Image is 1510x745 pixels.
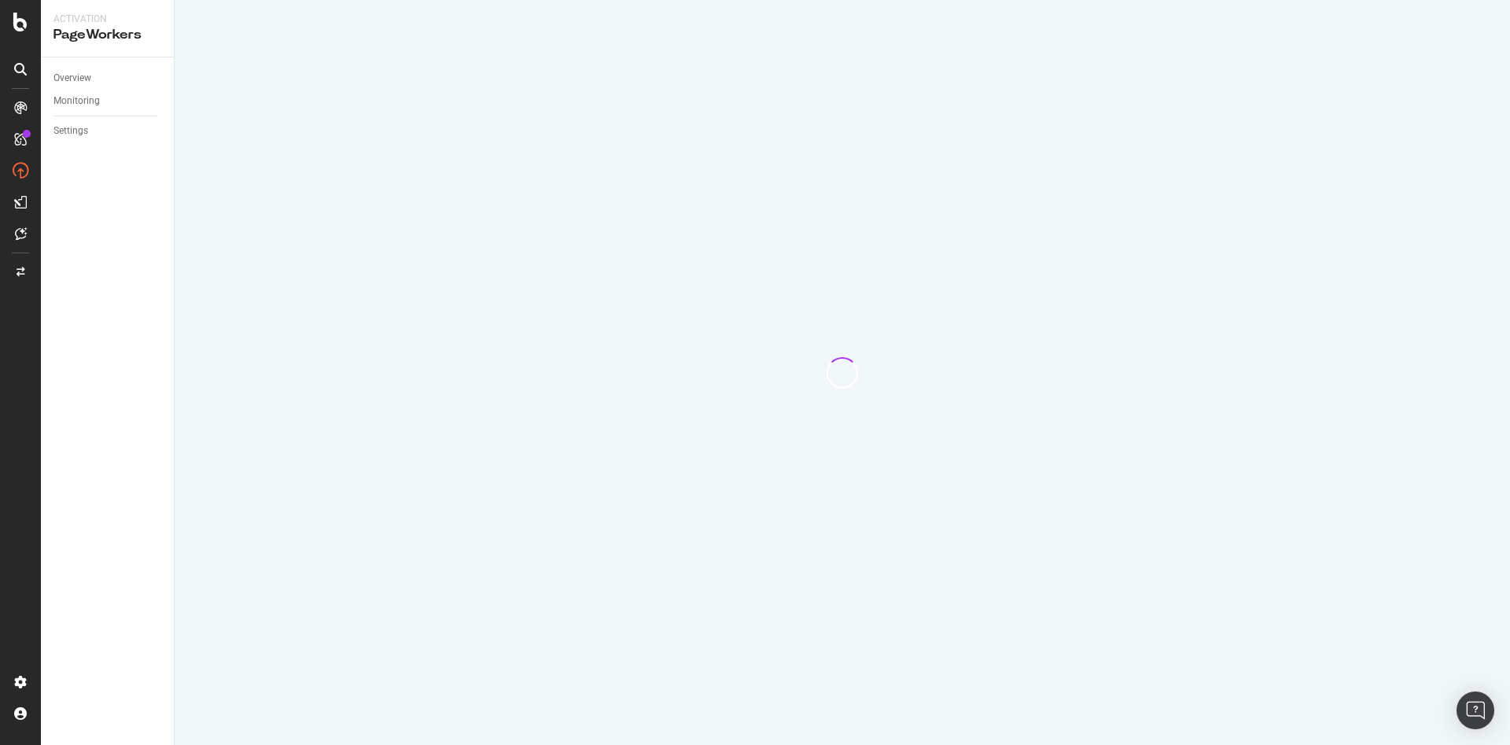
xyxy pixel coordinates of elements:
img: tab_domain_overview_orange.svg [65,91,78,104]
div: Domaine [83,93,121,103]
div: Activation [53,13,161,26]
a: Settings [53,123,163,139]
img: logo_orange.svg [25,25,38,38]
div: PageWorkers [53,26,161,44]
div: Open Intercom Messenger [1457,692,1494,729]
div: Monitoring [53,93,100,109]
div: Mots-clés [198,93,238,103]
img: tab_keywords_by_traffic_grey.svg [181,91,193,104]
img: website_grey.svg [25,41,38,53]
a: Overview [53,70,163,87]
div: v 4.0.25 [44,25,77,38]
div: Overview [53,70,91,87]
div: Domaine: [DOMAIN_NAME] [41,41,178,53]
a: Monitoring [53,93,163,109]
div: Settings [53,123,88,139]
